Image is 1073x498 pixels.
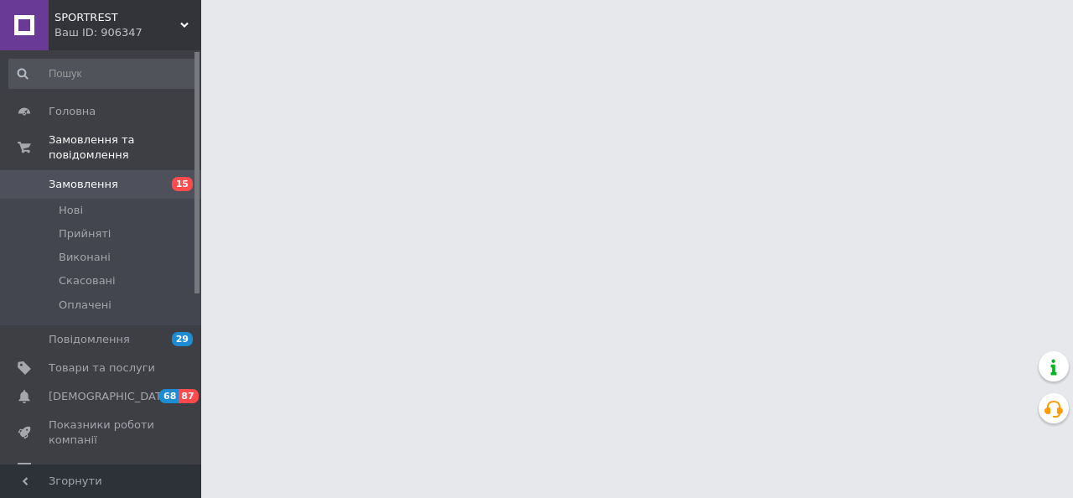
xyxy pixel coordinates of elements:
span: 29 [172,332,193,346]
span: Замовлення [49,177,118,192]
span: [DEMOGRAPHIC_DATA] [49,389,173,404]
span: Замовлення та повідомлення [49,132,201,163]
span: Повідомлення [49,332,130,347]
span: 68 [159,389,179,403]
span: Показники роботи компанії [49,418,155,448]
span: Товари та послуги [49,361,155,376]
span: 15 [172,177,193,191]
span: Відгуки [49,462,92,477]
span: Оплачені [59,298,111,313]
div: Ваш ID: 906347 [54,25,201,40]
span: Скасовані [59,273,116,288]
span: Нові [59,203,83,218]
span: SPORTREST [54,10,180,25]
input: Пошук [8,59,198,89]
span: Прийняті [59,226,111,241]
span: Головна [49,104,96,119]
span: Виконані [59,250,111,265]
span: 87 [179,389,198,403]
